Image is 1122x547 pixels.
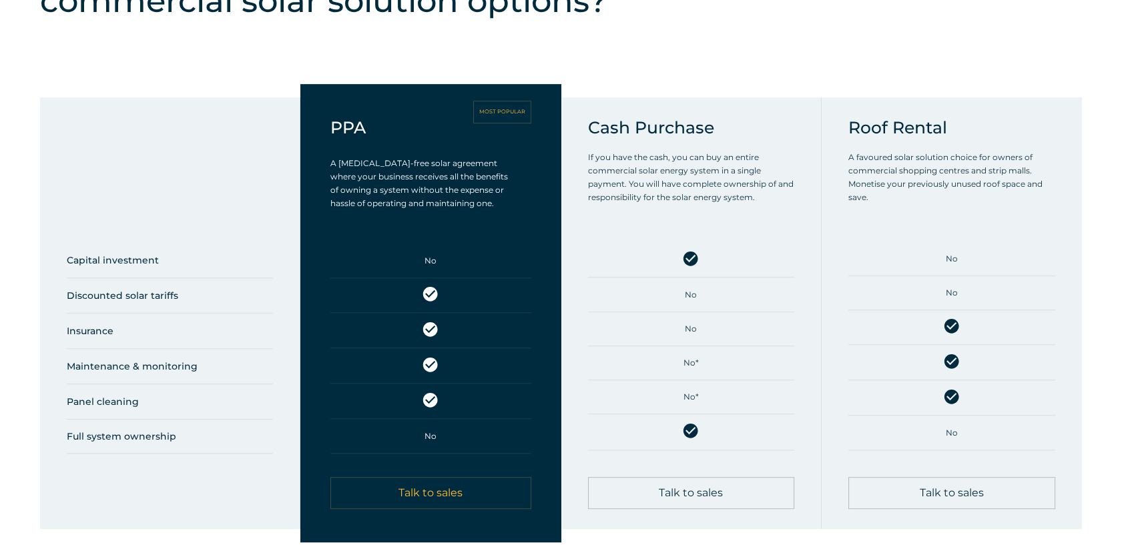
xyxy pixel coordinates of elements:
[588,319,794,339] h5: No
[659,488,723,498] span: Talk to sales
[398,488,463,498] span: Talk to sales
[588,477,794,509] a: Talk to sales
[67,321,273,341] h5: Insurance
[848,249,1055,269] h5: No
[920,488,984,498] span: Talk to sales
[67,426,273,446] h5: Full system ownership
[848,117,1055,137] h5: Roof Rental
[67,250,273,270] h5: Capital investment
[588,117,800,137] h5: Cash Purchase
[588,151,800,204] p: If you have the cash, you can buy an entire commercial solar energy system in a single payment. Y...
[330,117,366,137] h5: PPA
[848,477,1055,509] a: Talk to sales
[588,285,794,305] h5: No
[67,286,273,306] h5: Discounted solar tariffs
[479,109,525,115] h5: MOST POPULAR
[848,151,1055,204] p: A favoured solar solution choice for owners of commercial shopping centres and strip malls. Monet...
[848,283,1055,303] h5: No
[330,477,531,509] a: Talk to sales
[67,356,273,376] h5: Maintenance & monitoring
[330,251,531,271] h5: No
[330,158,508,208] span: A [MEDICAL_DATA]-free solar agreement where your business receives all the benefits of owning a s...
[848,423,1055,443] h5: No
[330,426,531,446] h5: No
[67,392,273,412] h5: Panel cleaning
